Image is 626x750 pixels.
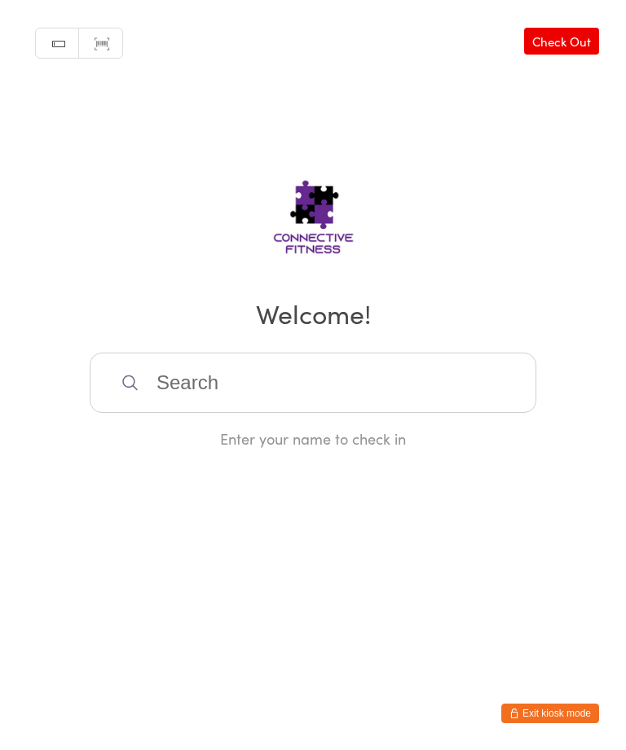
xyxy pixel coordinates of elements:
input: Search [90,353,536,413]
div: Enter your name to check in [90,428,536,449]
img: Connective Fitness [222,150,405,272]
button: Exit kiosk mode [501,704,599,723]
a: Check Out [524,28,599,55]
h2: Welcome! [16,295,610,331]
